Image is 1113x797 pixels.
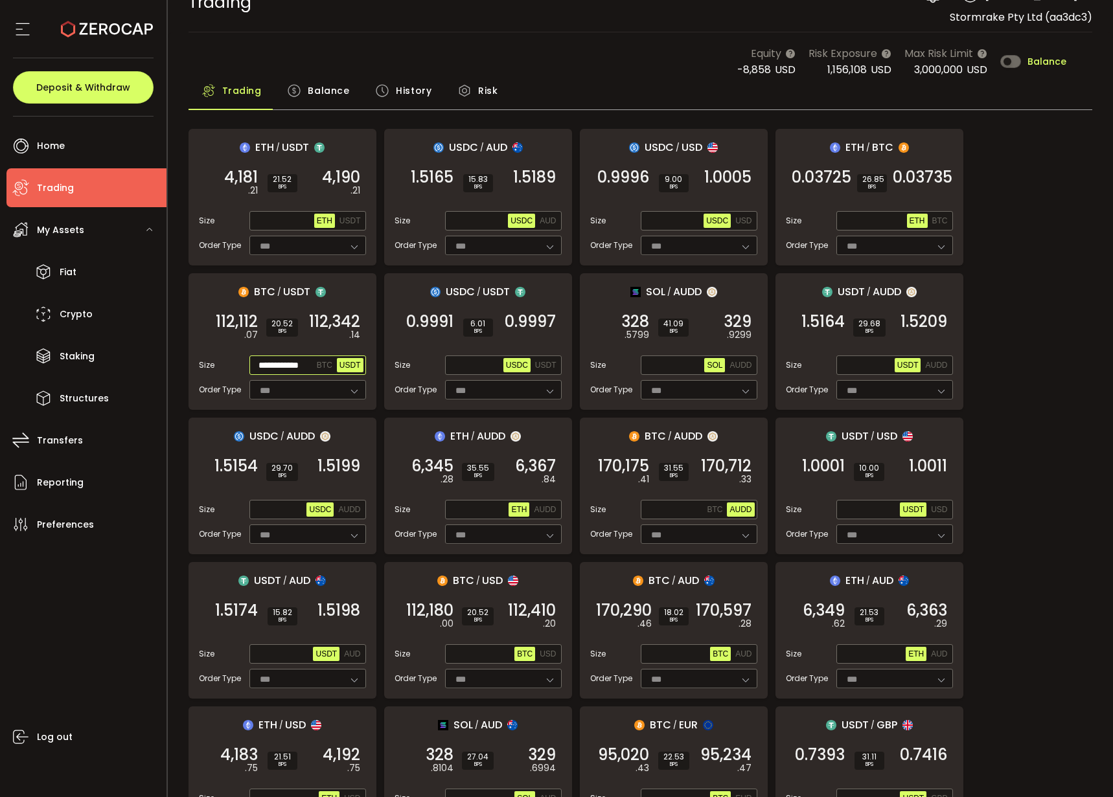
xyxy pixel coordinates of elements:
[858,328,880,335] i: BPS
[645,428,666,444] span: BTC
[517,649,533,658] span: BTC
[309,505,331,514] span: USDC
[254,572,281,589] span: USDT
[477,286,481,298] em: /
[542,473,556,486] em: .84
[337,358,363,372] button: USDT
[534,505,556,514] span: AUDD
[437,576,448,586] img: btc_portfolio.svg
[395,528,437,540] span: Order Type
[531,502,558,517] button: AUDD
[255,139,274,155] span: ETH
[449,139,478,155] span: USDC
[928,647,950,661] button: AUD
[809,45,877,62] span: Risk Exposure
[934,617,947,631] em: .29
[786,240,828,251] span: Order Type
[739,617,752,631] em: .28
[199,528,241,540] span: Order Type
[468,328,488,335] i: BPS
[733,647,754,661] button: AUD
[60,263,76,282] span: Fiat
[634,720,645,730] img: btc_portfolio.svg
[1027,57,1066,66] span: Balance
[822,287,832,297] img: usdt_portfolio.svg
[873,284,901,300] span: AUDD
[672,575,676,587] em: /
[395,359,410,371] span: Size
[271,328,293,335] i: BPS
[860,609,879,616] span: 21.53
[276,142,280,153] em: /
[703,720,713,730] img: eur_portfolio.svg
[37,221,84,240] span: My Assets
[273,183,292,191] i: BPS
[909,460,947,473] span: 1.0011
[60,389,109,408] span: Structures
[928,502,950,517] button: USD
[596,604,652,617] span: 170,290
[249,428,279,444] span: USDC
[845,139,864,155] span: ETH
[314,358,335,372] button: BTC
[322,171,360,184] span: 4,190
[906,287,917,297] img: zuPXiwguUFiBOIQyqLOiXsnnNitlx7q4LCwEbLHADjIpTka+Lip0HH8D0VTrd02z+wEAAAAASUVORK5CYII=
[483,284,510,300] span: USDT
[664,616,683,624] i: BPS
[673,284,702,300] span: AUDD
[727,502,754,517] button: AUDD
[199,215,214,227] span: Size
[842,428,869,444] span: USDT
[724,315,752,328] span: 329
[679,717,698,733] span: EUR
[271,472,293,480] i: BPS
[505,315,556,328] span: 0.9997
[802,460,845,473] span: 1.0001
[590,648,606,660] span: Size
[199,359,214,371] span: Size
[739,473,752,486] em: .33
[337,214,363,228] button: USDT
[895,358,921,372] button: USDT
[37,179,74,197] span: Trading
[862,175,882,183] span: 26.85
[440,617,453,631] em: .00
[637,617,652,631] em: .46
[845,572,864,589] span: ETH
[664,183,683,191] i: BPS
[859,464,879,472] span: 10.00
[902,720,913,730] img: gbp_portfolio.svg
[786,359,801,371] span: Size
[430,287,441,297] img: usdc_portfolio.svg
[238,576,249,586] img: usdt_portfolio.svg
[906,647,926,661] button: ETH
[707,287,717,297] img: zuPXiwguUFiBOIQyqLOiXsnnNitlx7q4LCwEbLHADjIpTka+Lip0HH8D0VTrd02z+wEAAAAASUVORK5CYII=
[682,139,702,155] span: USD
[344,649,360,658] span: AUD
[902,505,924,514] span: USDT
[453,572,474,589] span: BTC
[411,171,453,184] span: 1.5165
[638,473,649,486] em: .41
[706,216,728,225] span: USDC
[316,576,326,586] img: aud_portfolio.svg
[254,284,275,300] span: BTC
[707,505,722,514] span: BTC
[630,287,641,297] img: sol_portfolio.png
[468,175,488,183] span: 15.83
[248,184,258,197] em: .21
[537,214,558,228] button: AUD
[13,71,154,104] button: Deposit & Withdraw
[650,717,671,733] span: BTC
[625,328,649,342] em: .5799
[866,575,870,587] em: /
[535,361,556,370] span: USDT
[906,604,947,617] span: 6,363
[803,604,845,617] span: 6,349
[395,504,410,515] span: Size
[914,62,963,77] span: 3,000,000
[859,472,879,480] i: BPS
[832,617,845,631] em: .62
[515,287,525,297] img: usdt_portfolio.svg
[871,62,891,77] span: USD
